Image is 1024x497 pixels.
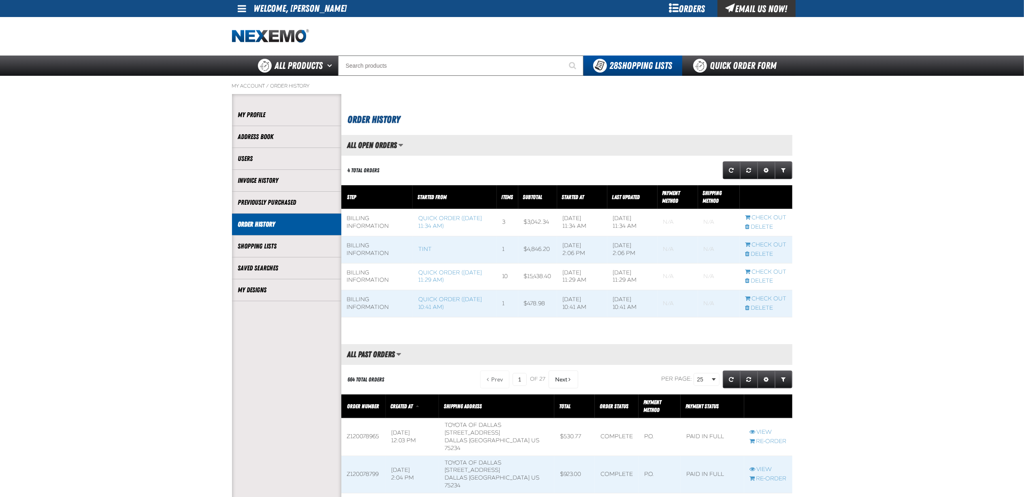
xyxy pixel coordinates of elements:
td: $4,846.20 [518,236,557,263]
a: TINT [418,246,432,253]
a: Home [232,29,309,43]
a: Continue checkout started from Quick Order (10/3/2024, 11:34 AM) [745,214,787,222]
td: P.O. [639,456,681,493]
td: $15,438.40 [518,263,557,290]
button: Open All Products pages [325,56,338,76]
a: Re-Order Z120078965 order [750,438,787,446]
td: Blank [698,209,740,236]
h2: All Past Orders [341,350,395,359]
span: [STREET_ADDRESS] [445,429,500,436]
span: [STREET_ADDRESS] [445,467,500,473]
td: [DATE] 12:03 PM [386,418,439,456]
a: Last Updated [612,194,640,200]
span: Payment Method [643,399,661,413]
td: [DATE] 2:06 PM [607,236,658,263]
a: Order History [238,220,335,229]
td: Blank [698,263,740,290]
td: 1 [497,236,518,263]
a: View Z120078965 order [750,428,787,436]
span: US [531,474,539,481]
span: Shopping Lists [610,60,673,71]
span: Step [347,194,356,200]
a: Delete checkout started from TINT [745,251,787,258]
a: Invoice History [238,176,335,185]
img: Nexemo logo [232,29,309,43]
td: Paid in full [681,456,744,493]
td: [DATE] 11:34 AM [557,209,607,236]
td: Blank [658,290,698,317]
td: [DATE] 11:29 AM [607,263,658,290]
th: Row actions [740,185,792,209]
span: Created At [391,403,413,409]
a: Started At [562,194,584,200]
a: Delete checkout started from Quick Order (7/30/2025, 10:41 AM) [745,304,787,312]
td: Complete [595,456,639,493]
div: Billing Information [347,269,407,285]
a: Saved Searches [238,263,335,273]
span: Total [559,403,571,409]
th: Row actions [744,394,792,418]
nav: Breadcrumbs [232,83,792,89]
span: Subtotal [523,194,543,200]
span: Started From [417,194,447,200]
a: Refresh grid action [723,371,741,388]
span: Shipping Method [703,190,722,204]
a: My Designs [238,285,335,295]
a: Expand or Collapse Grid Settings [758,161,775,179]
span: of 27 [530,376,545,383]
td: Blank [698,236,740,263]
span: DALLAS [445,474,467,481]
td: [DATE] 10:41 AM [557,290,607,317]
button: You have 28 Shopping Lists. Open to view details [583,56,682,76]
button: Next Page [549,371,578,388]
td: [DATE] 10:41 AM [607,290,658,317]
a: Order Status [600,403,628,409]
td: $478.98 [518,290,557,317]
a: Reset grid action [740,371,758,388]
div: 664 Total Orders [348,376,385,383]
button: Manage grid views. Current view is All Past Orders [396,347,402,361]
a: Order Number [347,403,379,409]
td: 3 [497,209,518,236]
div: Billing Information [347,215,407,230]
strong: 28 [610,60,618,71]
td: [DATE] 2:06 PM [557,236,607,263]
a: Payment Method [662,190,680,204]
a: Quick Order ([DATE] 11:34 AM) [418,215,482,229]
span: Next Page [555,376,567,383]
a: Address Book [238,132,335,141]
input: Current page number [513,373,527,386]
a: Delete checkout started from Quick Order (10/3/2024, 11:34 AM) [745,223,787,231]
a: Refresh grid action [723,161,741,179]
td: Paid in full [681,418,744,456]
a: My Profile [238,110,335,120]
a: Quick Order ([DATE] 10:41 AM) [418,296,482,311]
a: View Z120078799 order [750,466,787,473]
span: / [266,83,269,89]
td: 10 [497,263,518,290]
span: 25 [697,375,710,384]
td: Z120078799 [341,456,386,493]
input: Search [338,56,583,76]
div: 4 Total Orders [348,167,380,174]
span: DALLAS [445,437,467,444]
a: Order History [270,83,310,89]
td: $3,042.34 [518,209,557,236]
span: US [531,437,539,444]
td: Blank [698,290,740,317]
a: My Account [232,83,265,89]
span: Shipping Address [444,403,482,409]
span: Items [502,194,513,200]
span: [GEOGRAPHIC_DATA] [469,437,530,444]
div: Billing Information [347,296,407,311]
button: Manage grid views. Current view is All Open Orders [398,138,404,152]
span: Payment Status [686,403,719,409]
a: Quick Order Form [682,56,792,76]
a: Delete checkout started from Quick Order (7/16/2025, 11:29 AM) [745,277,787,285]
a: Expand or Collapse Grid Filters [775,371,792,388]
